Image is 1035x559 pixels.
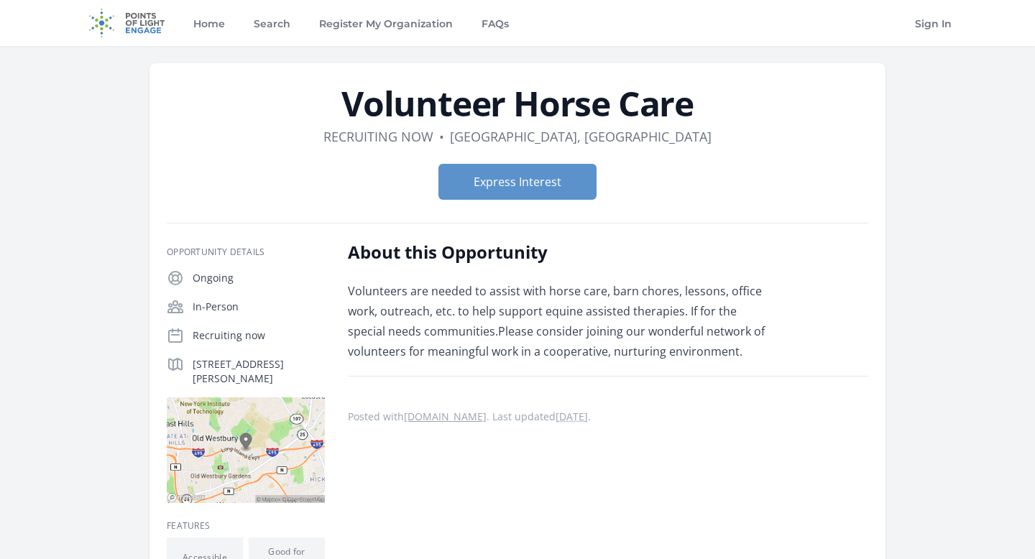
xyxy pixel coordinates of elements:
p: Posted with . Last updated . [348,411,868,422]
p: In-Person [193,300,325,314]
p: [STREET_ADDRESS][PERSON_NAME] [193,357,325,386]
p: Ongoing [193,271,325,285]
h2: About this Opportunity [348,241,768,264]
abbr: Mon, Jul 21, 2025 3:55 PM [556,410,588,423]
dd: [GEOGRAPHIC_DATA], [GEOGRAPHIC_DATA] [450,126,712,147]
p: Recruiting now [193,328,325,343]
p: Volunteers are needed to assist with horse care, barn chores, lessons, office work, outreach, etc... [348,281,768,361]
dd: Recruiting now [323,126,433,147]
h1: Volunteer Horse Care [167,86,868,121]
img: Map [167,397,325,503]
h3: Features [167,520,325,532]
div: • [439,126,444,147]
button: Express Interest [438,164,597,200]
h3: Opportunity Details [167,246,325,258]
a: [DOMAIN_NAME] [404,410,487,423]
